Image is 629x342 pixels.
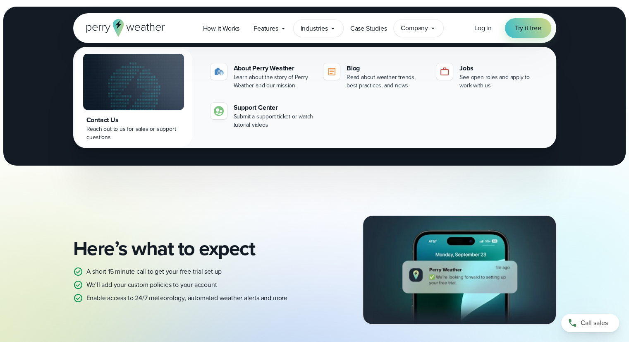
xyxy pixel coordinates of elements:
span: Company [401,23,428,33]
div: Jobs [459,63,539,73]
a: Try it free [505,18,551,38]
img: about-icon.svg [214,67,224,77]
div: About Perry Weather [234,63,313,73]
a: Support Center Submit a support ticket or watch tutorial videos [207,99,317,132]
div: Submit a support ticket or watch tutorial videos [234,113,313,129]
p: Enable access to 24/7 meteorology, automated weather alerts and more [86,293,287,303]
a: About Perry Weather Learn about the story of Perry Weather and our mission [207,60,317,93]
div: Reach out to us for sales or support questions [86,125,181,142]
div: Support Center [234,103,313,113]
a: How it Works [196,20,247,37]
img: jobs-icon-1.svg [440,67,450,77]
div: Blog [347,63,426,73]
span: Case Studies [350,24,387,34]
div: See open roles and apply to work with us [459,73,539,90]
a: Call sales [561,314,619,332]
span: How it Works [203,24,240,34]
img: contact-icon.svg [214,106,224,116]
a: Contact Us Reach out to us for sales or support questions [75,48,192,147]
div: Read about weather trends, best practices, and news [347,73,426,90]
a: Case Studies [343,20,394,37]
span: Call sales [581,318,608,328]
p: We’ll add your custom policies to your account [86,280,217,290]
span: Features [254,24,278,34]
a: Blog Read about weather trends, best practices, and news [320,60,430,93]
p: A short 15 minute call to get your free trial set up [86,267,222,277]
a: Log in [474,23,492,33]
div: Contact Us [86,115,181,125]
a: Jobs See open roles and apply to work with us [433,60,543,93]
div: Learn about the story of Perry Weather and our mission [234,73,313,90]
img: blog-icon.svg [327,67,337,77]
span: Try it free [515,23,541,33]
span: Industries [301,24,328,34]
h2: Here’s what to expect [73,237,308,260]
